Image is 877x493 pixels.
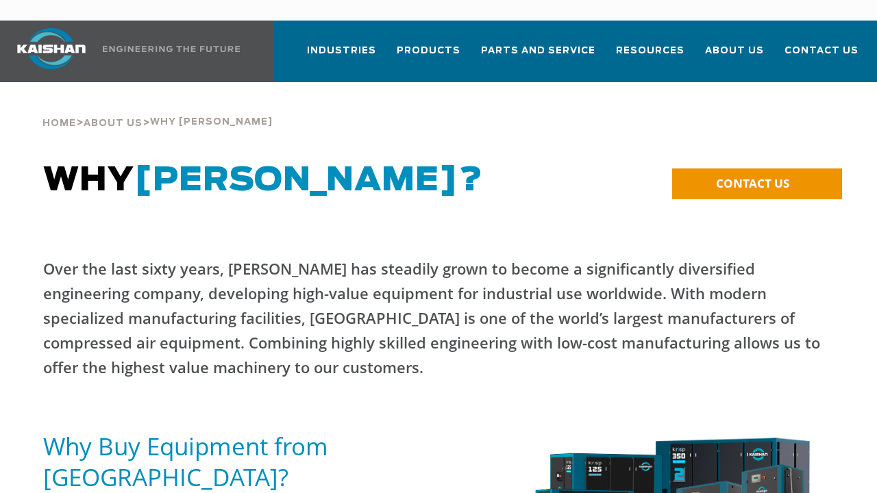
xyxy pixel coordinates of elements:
a: Products [397,33,460,79]
span: About Us [84,119,143,128]
span: [PERSON_NAME]? [134,164,483,197]
span: CONTACT US [716,175,789,191]
span: Why [PERSON_NAME] [150,118,273,127]
img: Engineering the future [103,46,240,52]
span: Home [42,119,76,128]
a: About Us [84,116,143,129]
a: CONTACT US [672,168,842,199]
a: Industries [307,33,376,79]
a: Resources [616,33,684,79]
span: Resources [616,43,684,59]
a: About Us [705,33,764,79]
p: Over the last sixty years, [PERSON_NAME] has steadily grown to become a significantly diversified... [43,256,834,379]
a: Home [42,116,76,129]
span: About Us [705,43,764,59]
span: Contact Us [785,43,859,59]
span: WHY [43,164,483,197]
span: Products [397,43,460,59]
h5: Why Buy Equipment from [GEOGRAPHIC_DATA]? [43,431,484,492]
a: Contact Us [785,33,859,79]
a: Parts and Service [481,33,595,79]
span: Parts and Service [481,43,595,59]
span: Industries [307,43,376,59]
div: > > [42,82,273,134]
